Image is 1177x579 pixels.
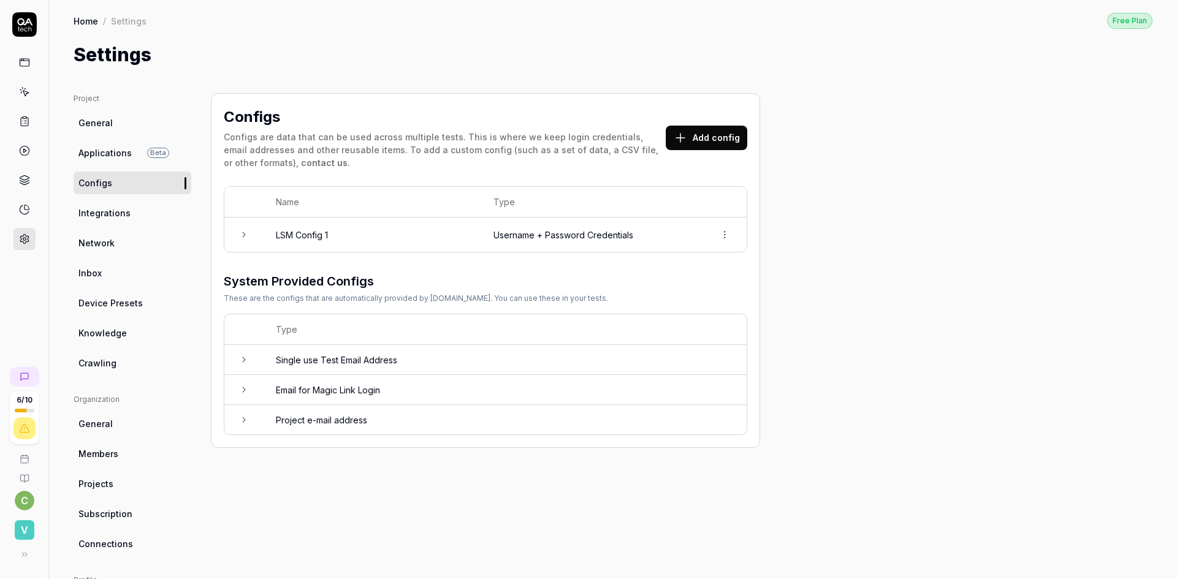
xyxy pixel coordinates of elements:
[74,112,191,134] a: General
[74,352,191,374] a: Crawling
[78,297,143,309] span: Device Presets
[147,148,169,158] span: Beta
[78,447,118,460] span: Members
[111,15,147,27] div: Settings
[666,126,747,150] button: Add config
[5,444,44,464] a: Book a call with us
[78,537,133,550] span: Connections
[74,532,191,555] a: Connections
[74,15,98,27] a: Home
[103,15,106,27] div: /
[78,327,127,339] span: Knowledge
[224,131,666,169] div: Configs are data that can be used across multiple tests. This is where we keep login credentials,...
[264,314,747,345] th: Type
[224,293,608,304] div: These are the configs that are automatically provided by [DOMAIN_NAME]. You can use these in your...
[481,187,703,218] th: Type
[74,93,191,104] div: Project
[78,417,113,430] span: General
[5,510,44,542] button: v
[17,396,32,404] span: 6 / 10
[5,464,44,483] a: Documentation
[78,146,132,159] span: Applications
[74,41,151,69] h1: Settings
[74,202,191,224] a: Integrations
[264,218,481,252] td: LSM Config 1
[74,412,191,435] a: General
[10,367,39,387] a: New conversation
[78,206,131,219] span: Integrations
[15,520,34,540] span: v
[74,502,191,525] a: Subscription
[78,357,116,369] span: Crawling
[74,262,191,284] a: Inbox
[74,292,191,314] a: Device Presets
[264,187,481,218] th: Name
[74,232,191,254] a: Network
[301,157,348,168] a: contact us
[74,142,191,164] a: ApplicationsBeta
[74,394,191,405] div: Organization
[78,176,112,189] span: Configs
[1107,13,1152,29] div: Free Plan
[78,267,102,279] span: Inbox
[74,442,191,465] a: Members
[78,237,115,249] span: Network
[224,106,280,128] h2: Configs
[74,322,191,344] a: Knowledge
[78,507,132,520] span: Subscription
[264,375,747,405] td: Email for Magic Link Login
[1107,12,1152,29] button: Free Plan
[481,218,703,252] td: Username + Password Credentials
[15,491,34,510] button: c
[264,345,747,375] td: Single use Test Email Address
[78,477,113,490] span: Projects
[74,472,191,495] a: Projects
[78,116,113,129] span: General
[74,172,191,194] a: Configs
[224,272,608,290] h3: System Provided Configs
[264,405,747,434] td: Project e-mail address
